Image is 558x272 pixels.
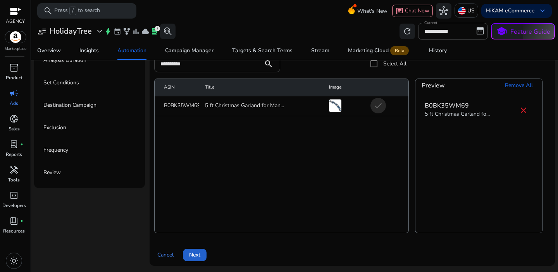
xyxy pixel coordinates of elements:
span: search_insights [163,27,172,36]
p: Analysis Duration [43,54,86,67]
span: lab_profile [151,27,158,35]
div: B0BK35WM69 [425,101,490,110]
span: / [69,7,76,15]
mat-header-cell: Title [199,79,323,96]
span: Chat Now [405,7,429,14]
img: us.svg [458,7,466,15]
div: 1 [155,26,160,31]
span: Remove All [505,81,533,89]
span: campaign [9,89,19,98]
p: Product [6,74,22,81]
span: donut_small [9,114,19,123]
div: Marketing Cloud [348,48,410,54]
p: Marketplace [5,46,26,52]
mat-icon: search [259,59,278,68]
p: Set Conditions [43,77,79,89]
p: Hi [486,8,535,14]
span: book_4 [9,216,19,226]
div: Targets & Search Terms [232,48,293,53]
p: Ads [10,100,18,107]
h4: Preview [422,82,445,89]
div: History [429,48,447,53]
span: bar_chart [132,27,140,35]
mat-cell: B0BK35WM69 [155,96,199,115]
div: Overview [37,48,61,53]
p: Tools [8,176,20,183]
span: refresh [403,27,412,36]
div: Insights [79,48,99,53]
button: chatChat Now [392,5,433,17]
div: Automation [117,48,146,53]
span: search [43,6,53,15]
p: Review [43,166,61,179]
span: fiber_manual_record [20,219,23,222]
span: cloud [141,27,149,35]
span: handyman [9,165,19,174]
span: bolt [104,27,112,35]
div: Stream [311,48,329,53]
span: hub [439,6,448,15]
img: 5 ft Christmas Garland for Mantle Unlit Garland for Stairs Railing, Banister, Staircase, Fireplac... [329,99,341,112]
p: Exclusion [43,121,66,134]
p: Press to search [54,7,100,15]
p: Sales [9,125,20,132]
span: inventory_2 [9,63,19,72]
span: lab_profile [9,140,19,149]
button: Cancel [154,249,177,261]
span: keyboard_arrow_down [538,6,547,15]
p: AGENCY [6,18,25,25]
span: user_attributes [37,27,46,36]
p: Feature Guide [510,27,550,36]
span: What's New [357,4,387,18]
button: Next [183,249,207,261]
span: Next [189,251,200,259]
div: Campaign Manager [165,48,214,53]
span: chat [396,7,403,15]
span: event [114,27,121,35]
mat-cell: 5 ft Christmas Garland for Man... [199,96,323,115]
div: 5 ft Christmas Garland fo... [425,110,490,118]
button: Remove All [502,79,536,92]
p: Destination Campaign [43,99,96,111]
span: fiber_manual_record [20,143,23,146]
b: KAM eCommerce [491,7,535,14]
button: search_insights [160,24,176,39]
span: school [496,26,507,37]
img: amazon.svg [5,31,26,43]
p: Resources [3,228,25,234]
p: Frequency [43,144,68,156]
h3: HolidayTree [50,27,92,36]
button: schoolFeature Guide [491,23,555,39]
label: Select All [382,60,406,68]
mat-icon: close [519,106,528,115]
span: family_history [123,27,131,35]
span: Cancel [157,251,174,259]
button: refresh [400,24,415,39]
p: Developers [2,202,26,209]
mat-header-cell: ASIN [155,79,199,96]
button: hub [436,3,451,19]
span: expand_more [95,27,104,36]
mat-header-cell: Image [323,79,364,96]
span: code_blocks [9,191,19,200]
span: Beta [390,46,409,55]
p: Reports [6,151,22,158]
span: light_mode [9,256,19,265]
p: US [467,4,475,17]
